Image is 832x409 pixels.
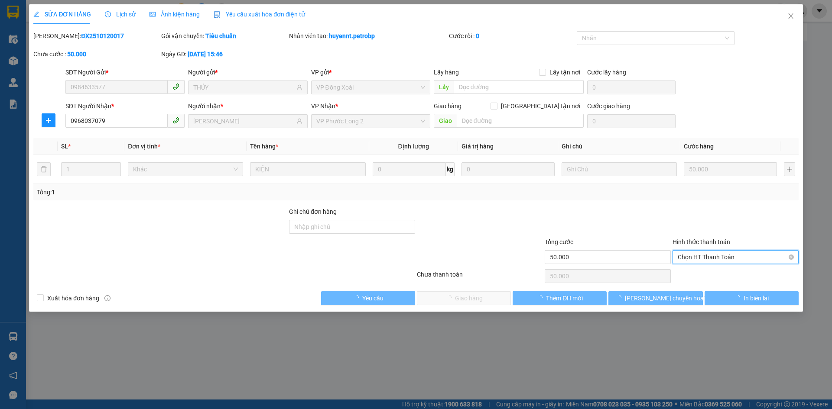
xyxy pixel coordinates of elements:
[457,114,584,128] input: Dọc đường
[398,143,429,150] span: Định lượng
[678,251,793,264] span: Chọn HT Thanh Toán
[416,270,544,285] div: Chưa thanh toán
[558,138,680,155] th: Ghi chú
[105,11,136,18] span: Lịch sử
[417,291,511,305] button: Giao hàng
[497,101,584,111] span: [GEOGRAPHIC_DATA] tận nơi
[316,115,425,128] span: VP Phước Long 2
[789,254,794,260] span: close-circle
[673,238,730,245] label: Hình thức thanh toán
[214,11,221,18] img: icon
[362,293,383,303] span: Yêu cầu
[289,208,337,215] label: Ghi chú đơn hàng
[454,80,584,94] input: Dọc đường
[65,68,185,77] div: SĐT Người Gửi
[296,84,302,90] span: user
[128,143,160,150] span: Đơn vị tính
[205,32,236,39] b: Tiêu chuẩn
[296,118,302,124] span: user
[33,11,39,17] span: edit
[250,162,365,176] input: VD: Bàn, Ghế
[193,116,294,126] input: Tên người nhận
[545,238,573,245] span: Tổng cước
[734,295,744,301] span: loading
[316,81,425,94] span: VP Đồng Xoài
[461,143,494,150] span: Giá trị hàng
[779,4,803,29] button: Close
[353,295,362,301] span: loading
[476,32,479,39] b: 0
[562,162,677,176] input: Ghi Chú
[311,68,430,77] div: VP gửi
[37,187,321,197] div: Tổng: 1
[449,31,575,41] div: Cước rồi :
[33,49,159,59] div: Chưa cước :
[65,101,185,111] div: SĐT Người Nhận
[615,295,625,301] span: loading
[329,32,375,39] b: huyennt.petrobp
[744,293,769,303] span: In biên lai
[105,11,111,17] span: clock-circle
[434,69,459,76] span: Lấy hàng
[546,68,584,77] span: Lấy tận nơi
[61,143,68,150] span: SL
[684,162,777,176] input: 0
[193,83,294,92] input: Tên người gửi
[133,163,238,176] span: Khác
[311,103,335,109] span: VP Nhận
[81,32,124,39] b: ĐX2510120017
[104,295,110,301] span: info-circle
[42,113,55,127] button: plus
[250,143,278,150] span: Tên hàng
[188,101,307,111] div: Người nhận
[461,162,555,176] input: 0
[188,51,223,58] b: [DATE] 15:46
[434,103,461,109] span: Giao hàng
[42,117,55,124] span: plus
[321,291,415,305] button: Yêu cầu
[289,220,415,234] input: Ghi chú đơn hàng
[161,49,287,59] div: Ngày GD:
[149,11,200,18] span: Ảnh kiện hàng
[546,293,583,303] span: Thêm ĐH mới
[446,162,455,176] span: kg
[188,68,307,77] div: Người gửi
[434,80,454,94] span: Lấy
[67,51,86,58] b: 50.000
[784,162,795,176] button: plus
[625,293,707,303] span: [PERSON_NAME] chuyển hoàn
[33,11,91,18] span: SỬA ĐƠN HÀNG
[587,114,676,128] input: Cước giao hàng
[172,83,179,90] span: phone
[608,291,702,305] button: [PERSON_NAME] chuyển hoàn
[587,103,630,109] label: Cước giao hàng
[787,13,794,19] span: close
[37,162,51,176] button: delete
[33,31,159,41] div: [PERSON_NAME]:
[149,11,156,17] span: picture
[434,114,457,128] span: Giao
[214,11,305,18] span: Yêu cầu xuất hóa đơn điện tử
[684,143,714,150] span: Cước hàng
[513,291,607,305] button: Thêm ĐH mới
[536,295,546,301] span: loading
[587,81,676,94] input: Cước lấy hàng
[44,293,103,303] span: Xuất hóa đơn hàng
[705,291,799,305] button: In biên lai
[289,31,447,41] div: Nhân viên tạo:
[161,31,287,41] div: Gói vận chuyển:
[587,69,626,76] label: Cước lấy hàng
[172,117,179,124] span: phone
